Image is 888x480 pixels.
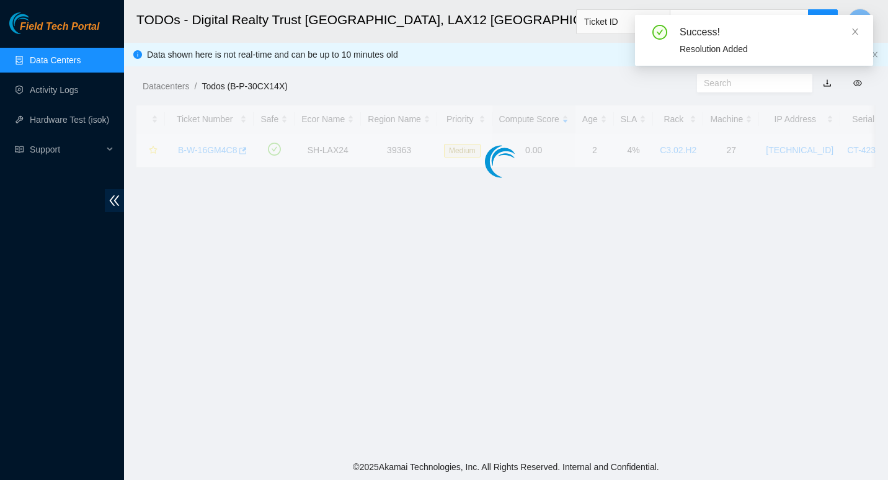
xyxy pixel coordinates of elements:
a: Todos (B-P-30CX14X) [202,81,288,91]
span: close [871,51,879,58]
span: close [851,27,859,36]
button: close [871,51,879,59]
a: Hardware Test (isok) [30,115,109,125]
span: check-circle [652,25,667,40]
a: Datacenters [143,81,189,91]
span: double-left [105,189,124,212]
span: eye [853,79,862,87]
input: Enter text here... [670,9,809,34]
button: R [848,9,872,33]
span: / [194,81,197,91]
a: Akamai TechnologiesField Tech Portal [9,22,99,38]
span: Ticket ID [584,12,662,31]
img: Akamai Technologies [9,12,63,34]
span: read [15,145,24,154]
a: Data Centers [30,55,81,65]
footer: © 2025 Akamai Technologies, Inc. All Rights Reserved. Internal and Confidential. [124,454,888,480]
span: Support [30,137,103,162]
a: Activity Logs [30,85,79,95]
input: Search [704,76,796,90]
span: R [856,14,864,29]
div: Success! [680,25,858,40]
div: Resolution Added [680,42,858,56]
button: download [814,73,841,93]
button: search [808,9,838,34]
span: Field Tech Portal [20,21,99,33]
